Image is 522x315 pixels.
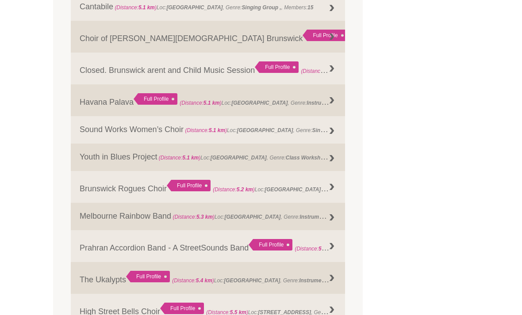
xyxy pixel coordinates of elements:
span: Loc: , Genre: , Members: [171,212,384,220]
span: Loc: , [301,66,410,75]
div: Full Profile [303,30,346,41]
a: The Ukalypts Full Profile (Distance:5.4 km)Loc:[GEOGRAPHIC_DATA], Genre:Instrumental Group ,, [71,262,345,294]
strong: 5.4 km [196,277,212,284]
span: Loc: , Genre: , Members: [113,4,313,11]
span: Loc: , Genre: , [172,275,352,284]
strong: Singing Group , [312,125,351,134]
a: Youth in Blues Project (Distance:5.1 km)Loc:[GEOGRAPHIC_DATA], Genre:Class Workshop ,, [71,144,345,171]
a: Havana Palava Full Profile (Distance:5.1 km)Loc:[GEOGRAPHIC_DATA], Genre:Instrumental Group ,, Me... [71,84,345,116]
span: (Distance: ) [301,66,343,75]
strong: Instrumental Group , [307,98,358,106]
span: Loc: , Genre: , Members: [180,98,407,106]
div: Full Profile [249,239,292,250]
span: (Distance: ) [159,155,201,161]
span: (Distance: ) [213,186,255,193]
div: Full Profile [126,271,170,282]
strong: Singing Group , [242,4,281,11]
span: (Distance: ) [172,277,214,284]
strong: [GEOGRAPHIC_DATA] [224,214,280,220]
strong: Class Workshop , [286,152,330,161]
a: Melbourne Rainbow Band (Distance:5.3 km)Loc:[GEOGRAPHIC_DATA], Genre:Instrumental Group ,, Members: [71,203,345,230]
span: (Distance: ) [295,243,337,252]
div: Full Profile [160,303,204,314]
a: Closed. Brunswick arent and Child Music Session Full Profile (Distance:5.1 km)Loc:, [71,53,345,84]
span: Loc: , Genre: , Members: [213,184,419,193]
strong: [GEOGRAPHIC_DATA] [166,4,223,11]
a: Brunswick Rogues Choir Full Profile (Distance:5.2 km)Loc:[GEOGRAPHIC_DATA], Genre:Singing Group ,... [71,171,345,203]
div: Full Profile [134,93,177,105]
strong: [GEOGRAPHIC_DATA] [224,277,280,284]
div: Full Profile [255,61,299,73]
div: Full Profile [167,180,211,191]
span: Loc: , Genre: , Members: [295,243,506,252]
strong: [GEOGRAPHIC_DATA] [211,155,267,161]
strong: 15 [307,4,313,11]
a: Prahran Accordion Band - A StreetSounds Band Full Profile (Distance:5.3 km)Loc:, Genre:, Members: [71,230,345,262]
strong: 5.1 km [138,4,155,11]
strong: [GEOGRAPHIC_DATA] [231,100,288,106]
strong: 5.1 km [209,127,225,133]
span: (Distance: ) [173,214,215,220]
a: Choir of [PERSON_NAME][DEMOGRAPHIC_DATA] Brunswick Full Profile [71,21,345,53]
strong: [GEOGRAPHIC_DATA] [265,184,329,193]
a: Sound Works Women’s Choir (Distance:5.1 km)Loc:[GEOGRAPHIC_DATA], Genre:Singing Group ,, Members: [71,116,345,144]
strong: 5.3 km [319,243,335,252]
strong: Instrumental Group , [300,212,352,220]
strong: [GEOGRAPHIC_DATA] [237,127,293,133]
strong: 5.2 km [237,186,253,193]
strong: 5.1 km [182,155,199,161]
span: (Distance: ) [185,127,227,133]
strong: 5.3 km [196,214,213,220]
strong: 5.1 km [203,100,220,106]
span: Loc: , Genre: , [157,152,331,161]
span: (Distance: ) [115,4,157,11]
span: (Distance: ) [180,100,222,106]
strong: Instrumental Group , [299,275,351,284]
span: Loc: , Genre: , Members: [184,125,384,134]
